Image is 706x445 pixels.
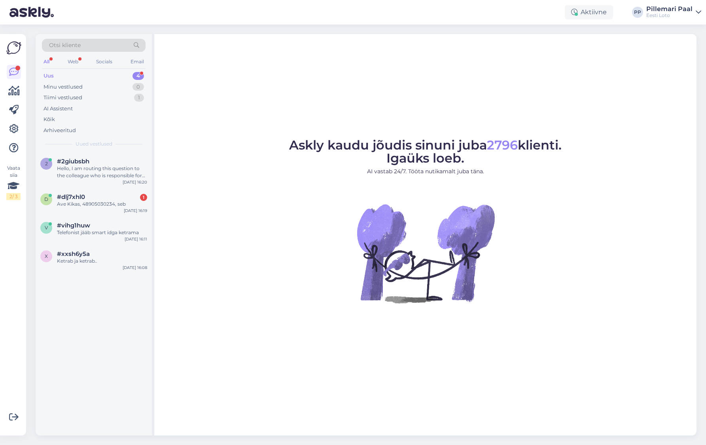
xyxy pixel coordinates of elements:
[6,165,21,200] div: Vaata siia
[57,201,147,208] div: Ave Kikas, 48905030234, seb
[57,158,89,165] span: #2giubsbh
[140,194,147,201] div: 1
[6,40,21,55] img: Askly Logo
[45,161,48,167] span: 2
[57,193,85,201] span: #dlj7xhl0
[95,57,114,67] div: Socials
[646,12,693,19] div: Eesti Loto
[57,229,147,236] div: Telefonist jääb smart idga ketrama
[44,94,82,102] div: Tiimi vestlused
[134,94,144,102] div: 1
[49,41,81,49] span: Otsi kliente
[44,83,83,91] div: Minu vestlused
[487,137,518,153] span: 2796
[44,196,48,202] span: d
[129,57,146,67] div: Email
[45,225,48,231] span: v
[289,167,562,176] p: AI vastab 24/7. Tööta nutikamalt juba täna.
[6,193,21,200] div: 2 / 3
[42,57,51,67] div: All
[646,6,701,19] a: Pillemari PaalEesti Loto
[57,165,147,179] div: Hello, I am routing this question to the colleague who is responsible for this topic. The reply m...
[125,236,147,242] div: [DATE] 16:11
[565,5,613,19] div: Aktiivne
[44,105,73,113] div: AI Assistent
[123,179,147,185] div: [DATE] 16:20
[44,127,76,134] div: Arhiveeritud
[132,72,144,80] div: 4
[57,250,90,258] span: #xxsh6y5a
[632,7,643,18] div: PP
[646,6,693,12] div: Pillemari Paal
[132,83,144,91] div: 0
[289,137,562,166] span: Askly kaudu jõudis sinuni juba klienti. Igaüks loeb.
[57,222,90,229] span: #vihg1huw
[124,208,147,214] div: [DATE] 16:19
[45,253,48,259] span: x
[123,265,147,271] div: [DATE] 16:08
[66,57,80,67] div: Web
[44,116,55,123] div: Kõik
[354,182,497,324] img: No Chat active
[44,72,54,80] div: Uus
[76,140,112,148] span: Uued vestlused
[57,258,147,265] div: Ketrab ja ketrab..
